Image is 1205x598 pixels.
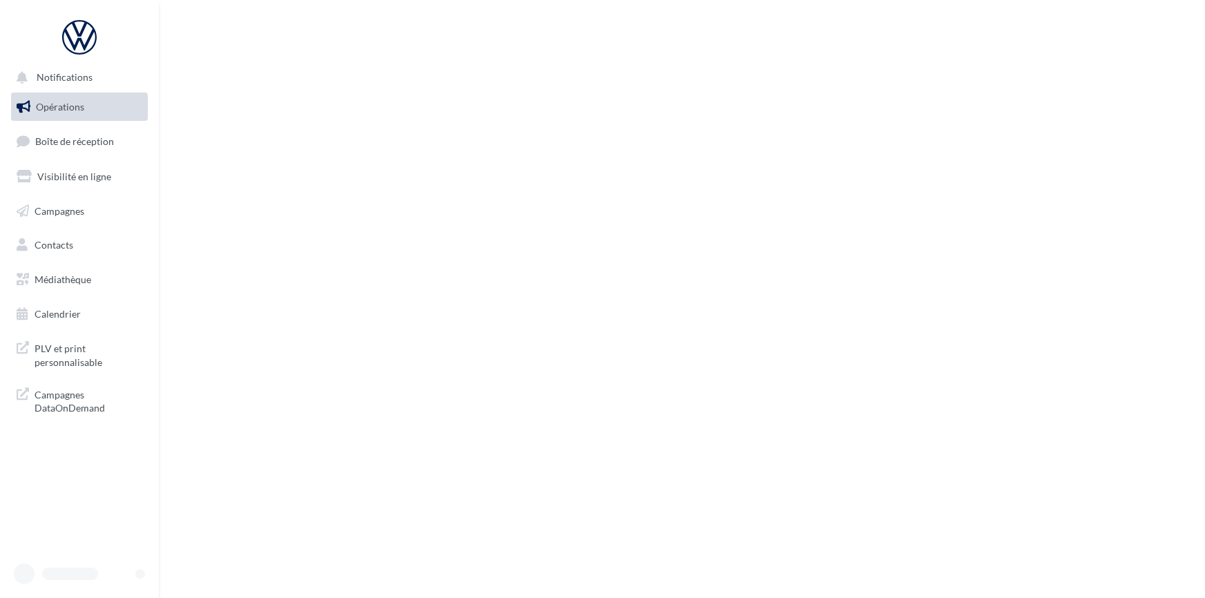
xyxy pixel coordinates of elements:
span: Contacts [35,239,73,251]
a: Campagnes [8,197,151,226]
span: Campagnes [35,204,84,216]
a: Contacts [8,231,151,260]
span: Campagnes DataOnDemand [35,385,142,415]
a: PLV et print personnalisable [8,334,151,374]
span: PLV et print personnalisable [35,339,142,369]
span: Calendrier [35,308,81,320]
span: Notifications [37,72,93,84]
a: Campagnes DataOnDemand [8,380,151,421]
a: Boîte de réception [8,126,151,156]
a: Calendrier [8,300,151,329]
a: Opérations [8,93,151,122]
span: Visibilité en ligne [37,171,111,182]
span: Opérations [36,101,84,113]
a: Médiathèque [8,265,151,294]
span: Médiathèque [35,273,91,285]
span: Boîte de réception [35,135,114,147]
a: Visibilité en ligne [8,162,151,191]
